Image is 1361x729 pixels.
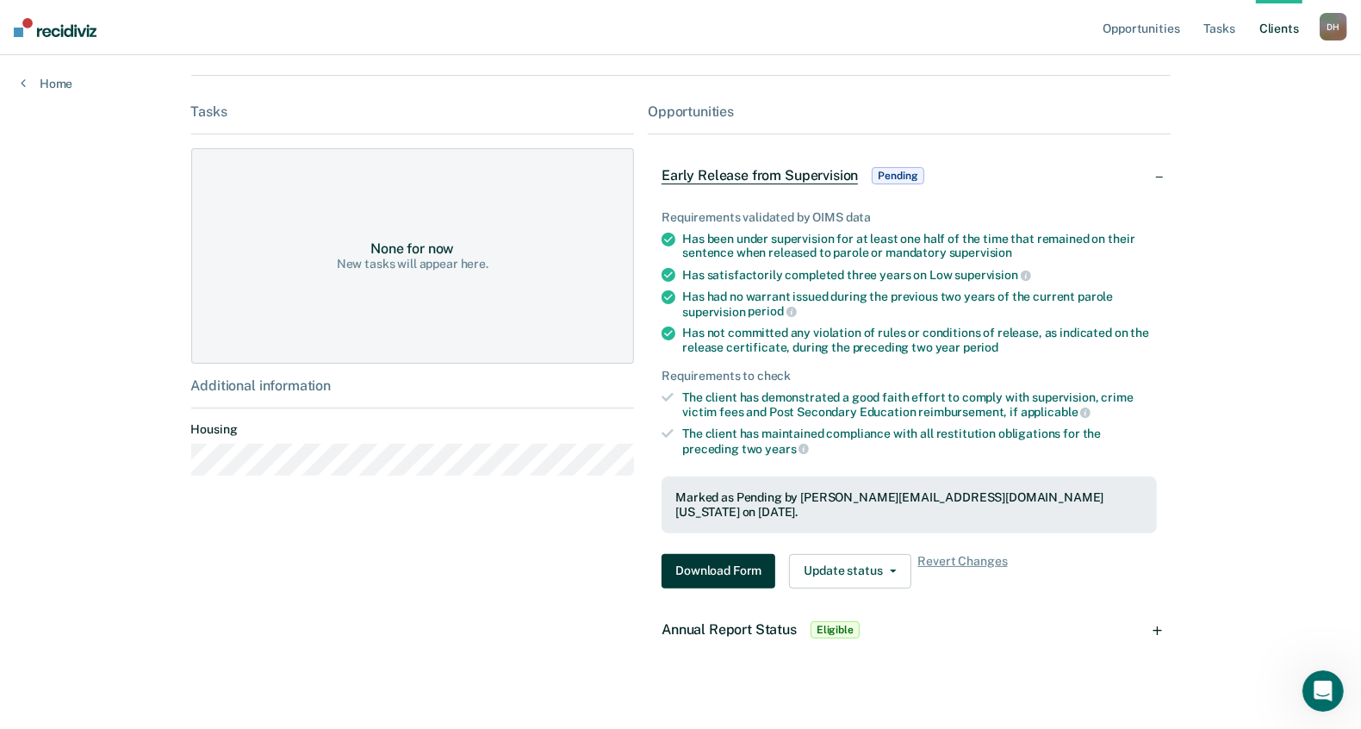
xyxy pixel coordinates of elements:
div: Additional information [191,377,635,394]
div: The client has demonstrated a good faith effort to comply with supervision, crime victim fees and... [682,390,1156,420]
div: New tasks will appear here. [337,257,488,271]
div: None for now [370,240,454,257]
div: Annual Report StatusEligible [648,602,1170,657]
a: Home [21,76,72,91]
span: period [749,304,797,318]
span: period [963,340,998,354]
div: Requirements to check [662,369,1156,383]
div: Requirements validated by OIMS data [662,210,1156,225]
span: Eligible [811,621,860,639]
div: Marked as Pending by [PERSON_NAME][EMAIL_ADDRESS][DOMAIN_NAME][US_STATE] on [DATE]. [675,490,1142,520]
div: Early Release from SupervisionPending [648,148,1170,203]
div: Has not committed any violation of rules or conditions of release, as indicated on the release ce... [682,326,1156,355]
div: Opportunities [648,103,1170,120]
button: DH [1320,13,1347,40]
span: Early Release from Supervision [662,167,858,184]
div: D H [1320,13,1347,40]
div: Has satisfactorily completed three years on Low [682,267,1156,283]
iframe: Intercom live chat [1302,670,1344,712]
span: supervision [949,246,1012,259]
img: Recidiviz [14,18,96,37]
span: applicable [1021,405,1091,419]
span: supervision [954,268,1030,282]
dt: Housing [191,422,635,437]
span: Annual Report Status [662,621,797,638]
div: Has had no warrant issued during the previous two years of the current parole supervision [682,290,1156,319]
button: Update status [789,554,910,589]
div: Tasks [191,103,635,120]
span: years [765,442,809,456]
div: The client has maintained compliance with all restitution obligations for the preceding two [682,427,1156,456]
a: Navigate to form link [662,554,782,589]
button: Download Form [662,554,775,589]
span: Revert Changes [918,554,1008,589]
span: Pending [872,167,923,184]
div: Has been under supervision for at least one half of the time that remained on their sentence when... [682,232,1156,261]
